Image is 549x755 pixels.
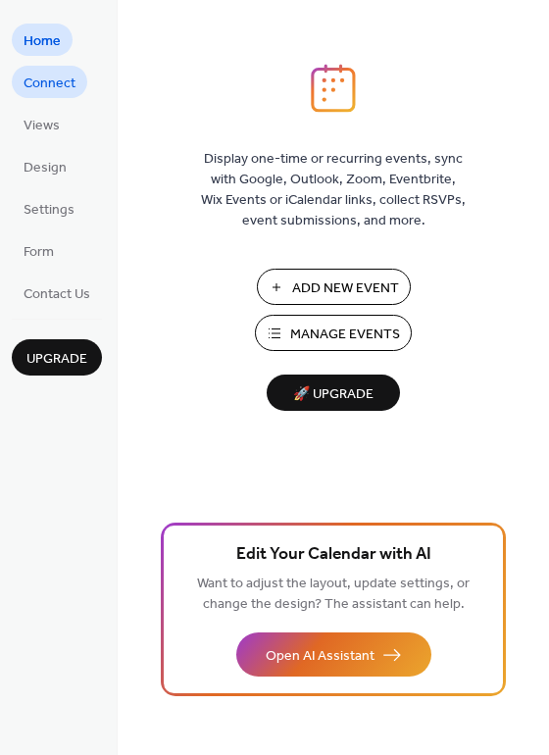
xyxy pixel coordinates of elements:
[311,64,356,113] img: logo_icon.svg
[12,277,102,309] a: Contact Us
[12,66,87,98] a: Connect
[12,339,102,376] button: Upgrade
[201,149,466,231] span: Display one-time or recurring events, sync with Google, Outlook, Zoom, Eventbrite, Wix Events or ...
[24,242,54,263] span: Form
[12,234,66,267] a: Form
[266,646,374,667] span: Open AI Assistant
[292,278,399,299] span: Add New Event
[24,31,61,52] span: Home
[26,349,87,370] span: Upgrade
[24,158,67,178] span: Design
[12,192,86,225] a: Settings
[24,284,90,305] span: Contact Us
[278,381,388,408] span: 🚀 Upgrade
[255,315,412,351] button: Manage Events
[24,74,75,94] span: Connect
[197,571,470,618] span: Want to adjust the layout, update settings, or change the design? The assistant can help.
[290,325,400,345] span: Manage Events
[267,375,400,411] button: 🚀 Upgrade
[236,541,431,569] span: Edit Your Calendar with AI
[257,269,411,305] button: Add New Event
[12,108,72,140] a: Views
[24,200,75,221] span: Settings
[12,150,78,182] a: Design
[24,116,60,136] span: Views
[236,632,431,677] button: Open AI Assistant
[12,24,73,56] a: Home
